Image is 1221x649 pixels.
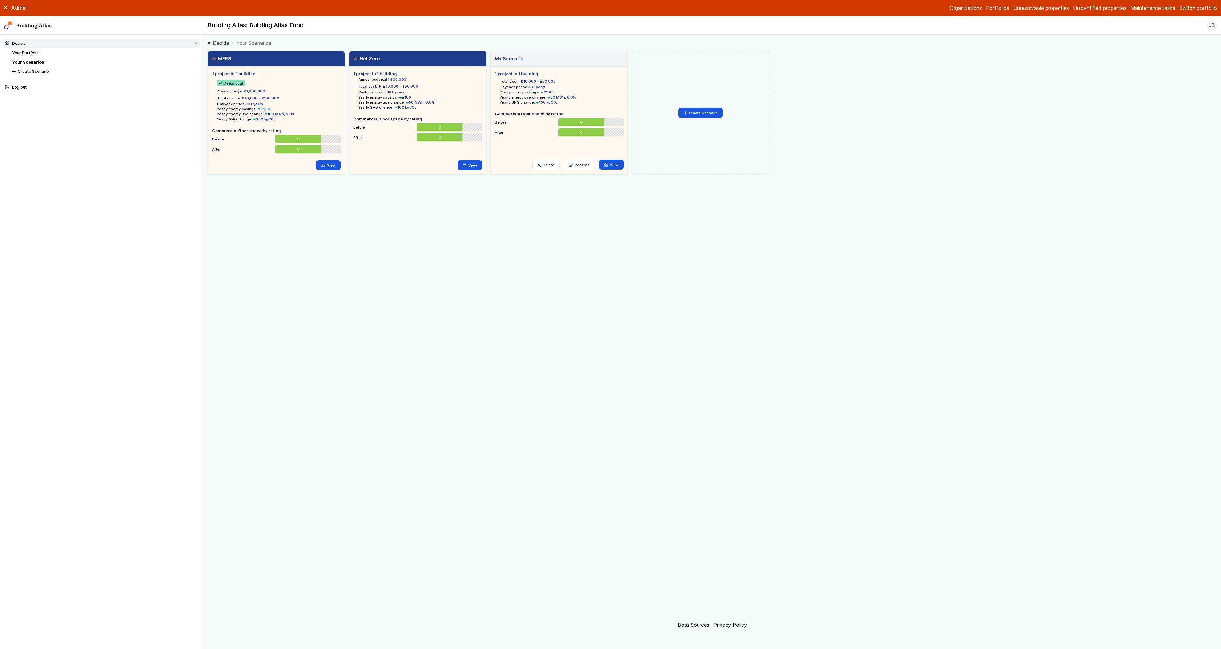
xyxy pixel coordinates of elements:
[1209,21,1215,29] span: JB
[242,96,279,100] span: £20,000 – £100,000
[500,85,623,90] li: Payback period:
[528,85,546,89] span: 30+ years
[532,160,560,170] button: Delete
[405,100,434,105] span: 50 MWh, 0.0%
[539,90,553,94] span: £100
[4,21,12,30] img: main-0bbd2752.svg
[353,132,482,140] li: After
[212,134,341,142] li: Before
[358,95,482,100] li: Yearly energy savings:
[495,117,623,125] li: Before
[212,71,341,77] h5: 1 project in 1 building
[212,128,341,134] h5: Commercial floor space by rating
[1179,4,1217,12] button: Switch portfolio
[500,90,623,95] li: Yearly energy savings:
[217,106,341,112] li: Yearly energy savings:
[521,79,556,84] span: £10,000 – £50,000
[950,4,982,12] a: Organizations
[438,135,441,140] span: C
[379,84,418,89] summary: £10,000 – £50,000
[12,60,44,65] a: Your Scenarios
[217,101,341,106] li: Payback period:
[495,55,523,62] h3: My Scenario
[1073,4,1127,12] a: Unidentified properties
[353,71,482,77] h5: 1 project in 1 building
[208,39,229,47] a: Decide
[297,137,300,142] span: C
[383,84,418,89] span: £10,000 – £50,000
[245,102,263,106] span: 30+ years
[393,105,416,110] span: 100 kgCO₂
[217,112,341,117] li: Yearly energy use change:
[986,4,1009,12] a: Portfolios
[238,96,279,101] summary: £20,000 – £100,000
[358,77,482,82] li: Annual budget:
[264,112,295,116] span: 100 MWh, 0.0%
[212,55,231,62] h3: MEES
[1207,20,1217,30] button: JB
[217,89,341,94] li: Annual budget:
[387,90,404,94] span: 30+ years
[236,39,271,47] span: Your Scenarios
[500,100,623,105] li: Yearly GHG change:
[564,160,595,170] a: Rename
[358,105,482,110] li: Yearly GHG change:
[678,108,723,118] button: Create Scenario
[212,144,341,152] li: After
[353,122,482,130] li: Before
[714,622,747,628] a: Privacy Policy
[316,160,341,170] a: View
[358,84,377,89] h6: Total cost:
[252,117,276,121] span: 200 kgCO₂
[244,89,265,93] span: £1,900,000
[5,40,26,46] div: Decide
[599,160,624,170] a: View
[398,95,411,99] span: £100
[495,111,623,117] h5: Commercial floor space by rating
[257,107,271,111] span: £200
[678,622,709,628] a: Data Sources
[438,125,441,130] span: C
[217,80,245,86] span: Meets goal
[3,83,200,92] button: Log out
[353,116,482,122] h5: Commercial floor space by rating
[535,100,558,105] span: 100 kgCO₂
[217,117,341,122] li: Yearly GHG change:
[217,96,236,101] h6: Total cost:
[353,55,379,62] h3: Net Zero
[580,120,582,125] span: C
[500,95,623,100] li: Yearly energy use change:
[458,160,482,170] a: View
[495,127,623,135] li: After
[495,71,623,77] h5: 1 project in 1 building
[10,67,200,76] button: Create Scenario
[12,51,39,55] a: Your Portfolio
[1130,4,1175,12] a: Maintenance tasks
[500,79,519,84] h6: Total cost:
[297,147,300,152] span: C
[358,90,482,95] li: Payback period:
[208,21,304,30] h2: Building Atlas: Building Atlas Fund
[546,95,576,99] span: 50 MWh, 0.0%
[385,77,406,82] span: £1,900,000
[1013,4,1069,12] a: Unresolvable properties
[580,130,582,135] span: C
[3,39,200,48] summary: Decide
[358,100,482,105] li: Yearly energy use change:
